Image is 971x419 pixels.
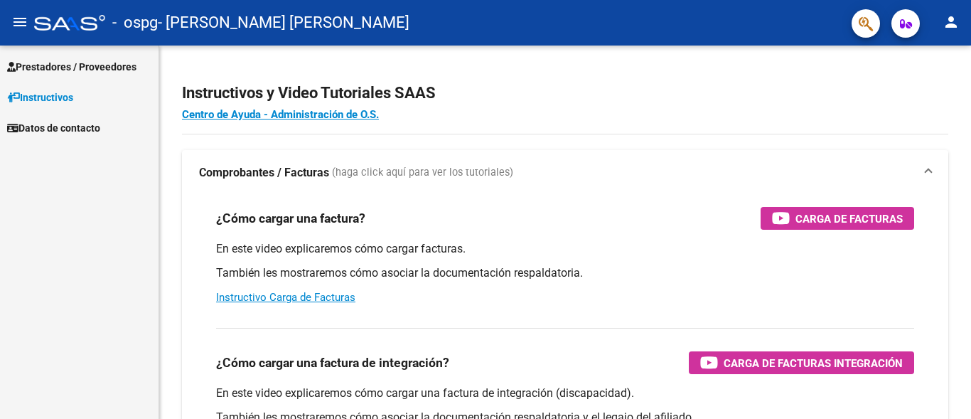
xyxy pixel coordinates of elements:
[795,210,903,228] span: Carga de Facturas
[7,59,136,75] span: Prestadores / Proveedores
[923,371,957,405] iframe: Intercom live chat
[761,207,914,230] button: Carga de Facturas
[216,208,365,228] h3: ¿Cómo cargar una factura?
[216,265,914,281] p: También les mostraremos cómo asociar la documentación respaldatoria.
[182,80,948,107] h2: Instructivos y Video Tutoriales SAAS
[199,165,329,181] strong: Comprobantes / Facturas
[689,351,914,374] button: Carga de Facturas Integración
[216,353,449,373] h3: ¿Cómo cargar una factura de integración?
[216,386,914,401] p: En este video explicaremos cómo cargar una factura de integración (discapacidad).
[332,165,513,181] span: (haga click aquí para ver los tutoriales)
[216,241,914,257] p: En este video explicaremos cómo cargar facturas.
[216,291,355,304] a: Instructivo Carga de Facturas
[112,7,158,38] span: - ospg
[11,14,28,31] mat-icon: menu
[943,14,960,31] mat-icon: person
[7,120,100,136] span: Datos de contacto
[724,354,903,372] span: Carga de Facturas Integración
[158,7,409,38] span: - [PERSON_NAME] [PERSON_NAME]
[182,150,948,196] mat-expansion-panel-header: Comprobantes / Facturas (haga click aquí para ver los tutoriales)
[7,90,73,105] span: Instructivos
[182,108,379,121] a: Centro de Ayuda - Administración de O.S.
